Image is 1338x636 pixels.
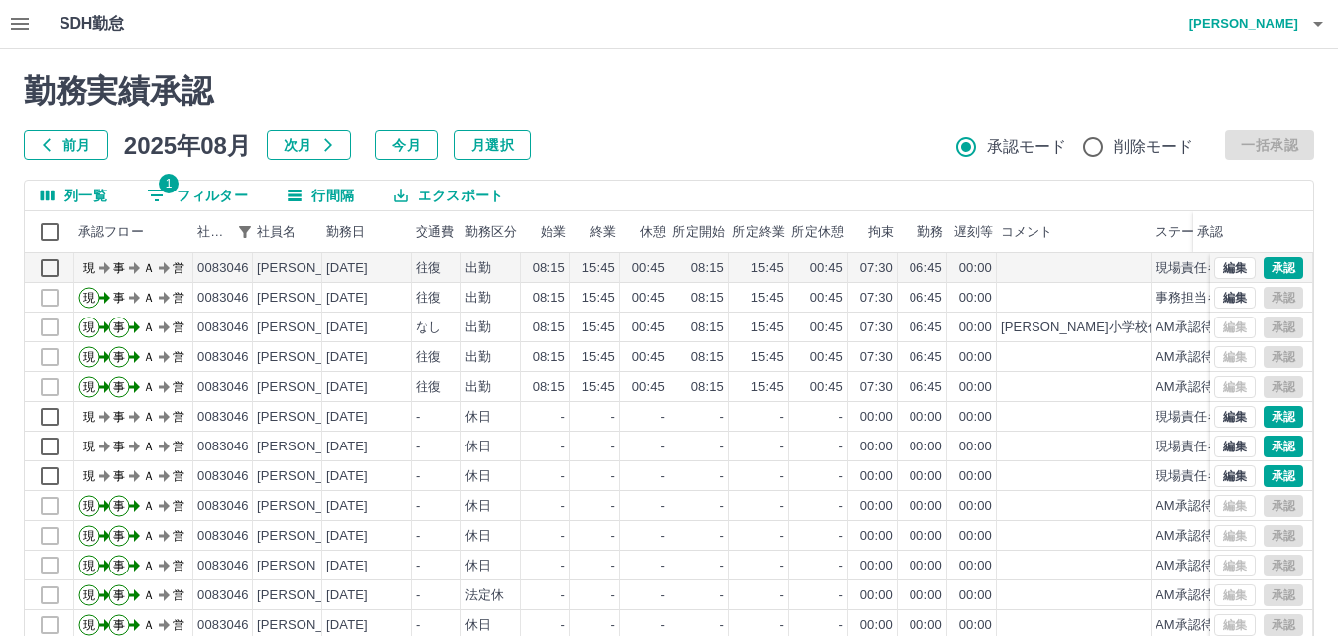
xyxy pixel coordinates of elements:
div: - [611,438,615,456]
text: 現 [83,350,95,364]
div: コメント [1001,211,1053,253]
div: 0083046 [197,527,249,546]
div: - [661,497,665,516]
text: 営 [173,499,184,513]
div: 00:45 [810,259,843,278]
button: 編集 [1214,465,1256,487]
text: 現 [83,320,95,334]
text: Ａ [143,320,155,334]
div: 06:45 [910,348,942,367]
div: 休日 [465,497,491,516]
div: 始業 [521,211,570,253]
text: Ａ [143,588,155,602]
div: - [839,586,843,605]
div: - [780,467,784,486]
div: - [780,527,784,546]
text: 現 [83,291,95,305]
div: 交通費 [412,211,461,253]
div: - [661,467,665,486]
div: 00:00 [910,408,942,427]
div: - [611,527,615,546]
div: 0083046 [197,616,249,635]
button: 次月 [267,130,351,160]
div: [PERSON_NAME] [257,259,365,278]
div: [DATE] [326,616,368,635]
div: - [839,527,843,546]
div: 1件のフィルターを適用中 [231,218,259,246]
div: - [839,408,843,427]
h5: 2025年08月 [124,130,251,160]
text: 営 [173,559,184,572]
div: - [661,408,665,427]
div: 現場責任者承認待 [1156,259,1260,278]
div: - [780,408,784,427]
div: - [561,497,565,516]
div: 00:00 [860,497,893,516]
text: Ａ [143,261,155,275]
div: 0083046 [197,378,249,397]
text: 営 [173,261,184,275]
button: フィルター表示 [131,181,264,210]
div: [PERSON_NAME] [257,378,365,397]
button: エクスポート [378,181,519,210]
div: 0083046 [197,289,249,308]
button: 今月 [375,130,438,160]
div: [DATE] [326,348,368,367]
div: [PERSON_NAME] [257,557,365,575]
div: 00:00 [959,586,992,605]
button: 列選択 [25,181,123,210]
div: - [416,467,420,486]
div: 00:45 [632,348,665,367]
div: 現場責任者承認待 [1156,467,1260,486]
div: - [661,616,665,635]
div: 勤務日 [322,211,412,253]
text: 事 [113,469,125,483]
div: 00:00 [959,289,992,308]
div: 00:45 [632,259,665,278]
div: AM承認待 [1156,378,1214,397]
div: [DATE] [326,378,368,397]
div: 08:15 [691,318,724,337]
div: 00:00 [959,527,992,546]
div: - [661,527,665,546]
text: 事 [113,410,125,424]
button: 行間隔 [272,181,370,210]
div: 00:00 [959,348,992,367]
div: - [561,616,565,635]
div: 00:00 [860,586,893,605]
div: 社員番号 [197,211,231,253]
text: 事 [113,559,125,572]
div: - [561,527,565,546]
div: - [561,438,565,456]
div: 00:45 [632,318,665,337]
div: - [839,497,843,516]
div: 00:00 [910,527,942,546]
text: 現 [83,380,95,394]
div: 所定開始 [669,211,729,253]
div: 休日 [465,616,491,635]
div: - [780,586,784,605]
div: 00:00 [860,557,893,575]
div: 00:00 [959,438,992,456]
text: 営 [173,469,184,483]
div: 休憩 [640,211,666,253]
div: 07:30 [860,289,893,308]
text: Ａ [143,529,155,543]
div: 08:15 [691,289,724,308]
div: 承認 [1197,211,1223,253]
div: 00:00 [959,497,992,516]
div: - [720,557,724,575]
div: AM承認待 [1156,497,1214,516]
div: 15:45 [582,378,615,397]
text: Ａ [143,410,155,424]
div: 00:45 [810,348,843,367]
div: - [720,438,724,456]
text: 現 [83,410,95,424]
div: - [780,557,784,575]
div: 08:15 [533,378,565,397]
text: Ａ [143,380,155,394]
div: 0083046 [197,467,249,486]
div: [DATE] [326,527,368,546]
div: 拘束 [848,211,898,253]
text: 事 [113,291,125,305]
